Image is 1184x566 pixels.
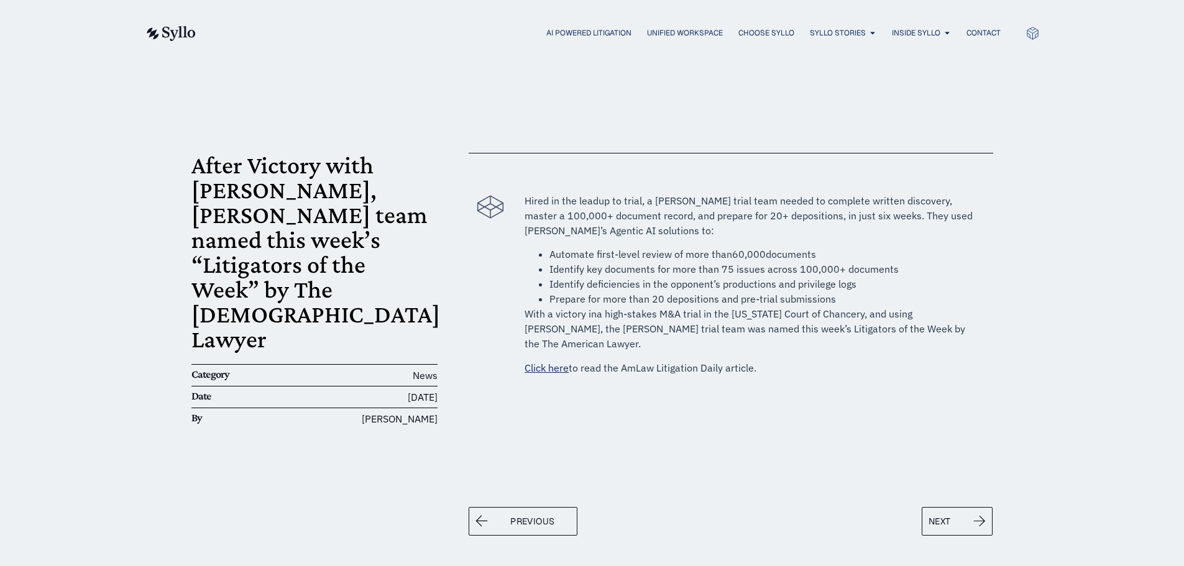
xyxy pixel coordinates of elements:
span: Identify deficiencies in the opponent’s productions and privilege logs [549,278,856,290]
a: Click here [525,362,569,374]
time: [DATE] [408,391,438,403]
span: Identify key documents for more than 75 issues across 100,000+ documents [549,263,899,275]
span: News [413,369,438,381]
img: syllo [145,26,196,41]
h1: After Victory with [PERSON_NAME], [PERSON_NAME] team named this week’s “Litigators of the Week” b... [191,153,438,352]
span: Prepare for more than 20 depositions and pre-trial submissions [549,293,836,305]
div: Menu Toggle [221,27,1001,39]
span: Next [929,514,951,529]
p: With a victory in [525,306,980,351]
nav: Menu [221,27,1001,39]
a: Next [922,507,993,536]
span: Previous [510,514,554,529]
span: documents [766,248,816,260]
p: to read the AmLaw Litigation Daily article. [525,360,980,375]
a: Inside Syllo [892,27,940,39]
a: Contact [966,27,1001,39]
span: Hired in the leadup to trial, a [PERSON_NAME] trial team needed to complete written discovery, ma... [525,194,952,222]
h6: Category [191,368,273,381]
div: Post Navigation [469,507,993,536]
h6: Date [191,390,273,403]
a: AI Powered Litigation [546,27,631,39]
a: Unified Workspace [647,27,723,39]
a: Previous [469,507,577,536]
a: Syllo Stories [810,27,866,39]
span: [PERSON_NAME] [362,411,438,426]
h6: By [191,411,273,425]
span: Automate first-level review of more than [549,248,732,260]
span: a high-stakes M&A trial in the [US_STATE] Court of Chancery, and using [PERSON_NAME], the [PERSON... [525,308,965,350]
span: 6 [732,248,738,260]
a: Choose Syllo [738,27,794,39]
span: 0,000 [738,248,766,260]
